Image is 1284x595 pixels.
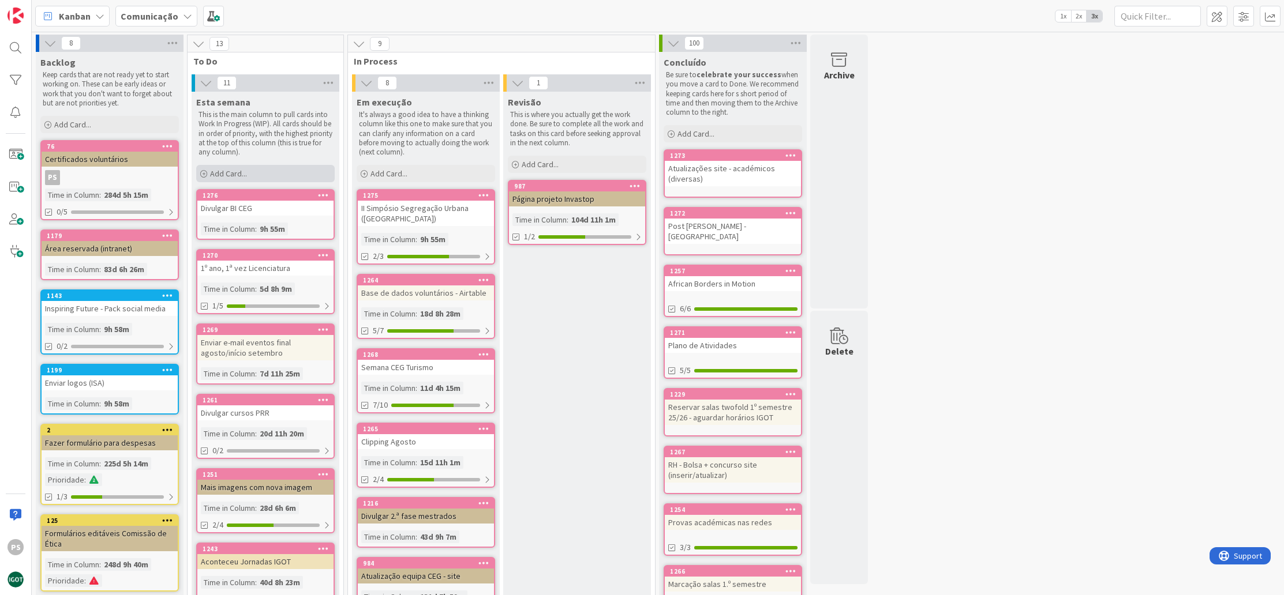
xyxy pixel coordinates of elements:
[509,191,645,206] div: Página projeto Invastop
[358,285,494,300] div: Base de dados voluntários - Airtable
[84,473,86,486] span: :
[665,389,801,400] div: 1229
[197,325,334,360] div: 1269Enviar e-mail eventos final agosto/início setembro
[201,576,255,589] div: Time in Column
[40,424,179,505] a: 2Fazer formulário para despesasTime in Column:225d 5h 14mPrioridade:1/3
[358,558,494,568] div: 984
[197,395,334,420] div: 1261Divulgar cursos PRR
[257,367,303,380] div: 7d 11h 25m
[665,515,801,530] div: Provas académicas nas redes
[665,447,801,457] div: 1267
[255,502,257,514] span: :
[1071,10,1087,22] span: 2x
[42,170,178,185] div: PS
[47,517,178,525] div: 125
[197,544,334,569] div: 1243Aconteceu Jornadas IGOT
[665,276,801,291] div: African Borders in Motion
[363,276,494,284] div: 1264
[1087,10,1102,22] span: 3x
[664,149,802,198] a: 1273Atualizações site - académicos (diversas)
[665,266,801,291] div: 1257African Borders in Motion
[358,349,494,375] div: 1268Semana CEG Turismo
[255,367,257,380] span: :
[255,427,257,440] span: :
[255,576,257,589] span: :
[415,382,417,394] span: :
[665,208,801,244] div: 1272Post [PERSON_NAME] - [GEOGRAPHIC_DATA]
[45,397,99,410] div: Time in Column
[358,190,494,226] div: 1275II Simpósio Segregação Urbana ([GEOGRAPHIC_DATA])
[42,425,178,450] div: 2Fazer formulário para despesas
[358,434,494,449] div: Clipping Agosto
[197,480,334,495] div: Mais imagens com nova imagem
[417,233,448,246] div: 9h 55m
[197,190,334,216] div: 1276Divulgar BI CEG
[40,140,179,220] a: 76Certificados voluntáriosPSTime in Column:284d 5h 15m0/5
[201,427,255,440] div: Time in Column
[47,232,178,240] div: 1179
[666,70,800,117] p: Be sure to when you move a card to Done. We recommend keeping cards here for s short period of ti...
[357,423,495,488] a: 1265Clipping AgostoTime in Column:15d 11h 1m2/4
[529,76,548,90] span: 1
[101,189,151,201] div: 284d 5h 15m
[40,229,179,280] a: 1179Área reservada (intranet)Time in Column:83d 6h 26m
[359,110,493,157] p: It's always a good idea to have a thinking column like this one to make sure that you can clarify...
[358,509,494,524] div: Divulgar 2.ª fase mestrados
[42,425,178,435] div: 2
[567,213,568,226] span: :
[514,182,645,190] div: 987
[45,263,99,276] div: Time in Column
[361,233,415,246] div: Time in Column
[665,566,801,577] div: 1266
[47,292,178,300] div: 1143
[373,399,388,411] span: 7/10
[8,571,24,588] img: avatar
[197,250,334,276] div: 12701º ano, 1ª vez Licenciatura
[99,397,101,410] span: :
[40,289,179,355] a: 1143Inspiring Future - Pack social mediaTime in Column:9h 58m0/2
[197,469,334,480] div: 1251
[42,526,178,551] div: Formulários editáveis Comissão de Ética
[197,201,334,216] div: Divulgar BI CEG
[196,468,335,533] a: 1251Mais imagens com nova imagemTime in Column:28d 6h 6m2/4
[377,76,397,90] span: 8
[363,559,494,567] div: 984
[199,110,332,157] p: This is the main column to pull cards into Work In Progress (WIP). All cards should be in order o...
[203,251,334,259] div: 1270
[47,426,178,434] div: 2
[101,457,151,470] div: 225d 5h 14m
[40,364,179,415] a: 1199Enviar logos (ISA)Time in Column:9h 58m
[664,57,706,68] span: Concluído
[196,394,335,459] a: 1261Divulgar cursos PRRTime in Column:20d 11h 20m0/2
[42,152,178,167] div: Certificados voluntários
[1114,6,1201,27] input: Quick Filter...
[43,70,177,108] p: Keep cards that are not ready yet to start working on. These can be early ideas or work that you ...
[197,405,334,420] div: Divulgar cursos PRR
[670,152,801,160] div: 1273
[664,326,802,379] a: 1271Plano de Atividades5/5
[57,340,68,352] span: 0/2
[42,231,178,256] div: 1179Área reservada (intranet)
[193,55,329,67] span: To Do
[42,515,178,526] div: 125
[42,435,178,450] div: Fazer formulário para despesas
[670,448,801,456] div: 1267
[664,446,802,494] a: 1267RH - Bolsa + concurso site (inserir/atualizar)
[201,502,255,514] div: Time in Column
[99,558,101,571] span: :
[47,142,178,150] div: 76
[196,96,250,108] span: Esta semana
[196,249,335,314] a: 12701º ano, 1ª vez LicenciaturaTime in Column:5d 8h 9m1/5
[665,150,801,186] div: 1273Atualizações site - académicos (diversas)
[210,168,247,179] span: Add Card...
[363,499,494,507] div: 1216
[358,349,494,360] div: 1268
[417,382,463,394] div: 11d 4h 15m
[197,250,334,261] div: 1270
[257,502,299,514] div: 28d 6h 6m
[665,389,801,425] div: 1229Reservar salas twofold 1º semestre 25/26 - aguardar horários IGOT
[361,456,415,469] div: Time in Column
[508,180,646,245] a: 987Página projeto InvastopTime in Column:104d 11h 1m1/2
[358,275,494,285] div: 1264
[201,367,255,380] div: Time in Column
